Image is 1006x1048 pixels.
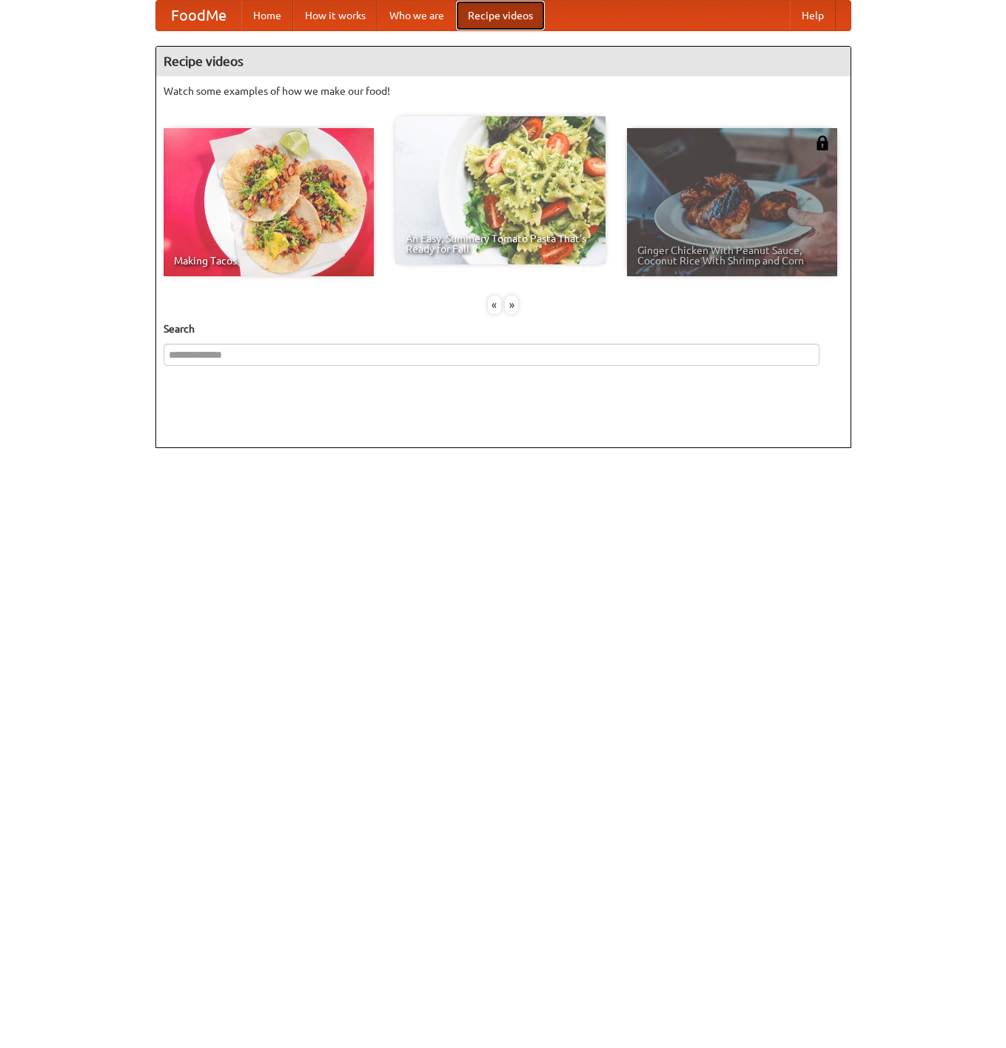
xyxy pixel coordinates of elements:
a: Who we are [378,1,456,30]
div: » [505,296,518,314]
span: An Easy, Summery Tomato Pasta That's Ready for Fall [406,233,595,254]
div: « [488,296,501,314]
a: How it works [293,1,378,30]
p: Watch some examples of how we make our food! [164,84,843,99]
a: Help [790,1,836,30]
h4: Recipe videos [156,47,851,76]
h5: Search [164,321,843,336]
a: Recipe videos [456,1,545,30]
a: FoodMe [156,1,241,30]
a: Home [241,1,293,30]
img: 483408.png [815,136,830,150]
a: An Easy, Summery Tomato Pasta That's Ready for Fall [395,116,606,264]
span: Making Tacos [174,256,363,266]
a: Making Tacos [164,128,374,276]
